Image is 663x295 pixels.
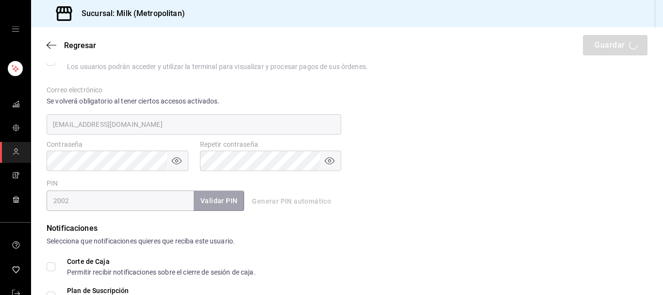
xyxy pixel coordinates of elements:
[47,180,58,187] label: PIN
[67,63,368,70] div: Los usuarios podrán acceder y utilizar la terminal para visualizar y procesar pagos de sus órdenes.
[47,87,341,93] label: Correo electrónico
[67,287,221,294] div: Plan de Suscripción
[47,96,341,106] div: Se volverá obligatorio al tener ciertos accesos activados.
[67,269,256,276] div: Permitir recibir notificaciones sobre el cierre de sesión de caja.
[47,236,647,246] div: Selecciona que notificaciones quieres que reciba este usuario.
[67,258,256,265] div: Corte de Caja
[74,8,185,19] h3: Sucursal: Milk (Metropolitan)
[47,41,96,50] button: Regresar
[200,141,342,148] label: Repetir contraseña
[47,223,647,234] div: Notificaciones
[12,25,19,33] button: open drawer
[47,141,188,148] label: Contraseña
[47,191,194,211] input: 3 a 6 dígitos
[64,41,96,50] span: Regresar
